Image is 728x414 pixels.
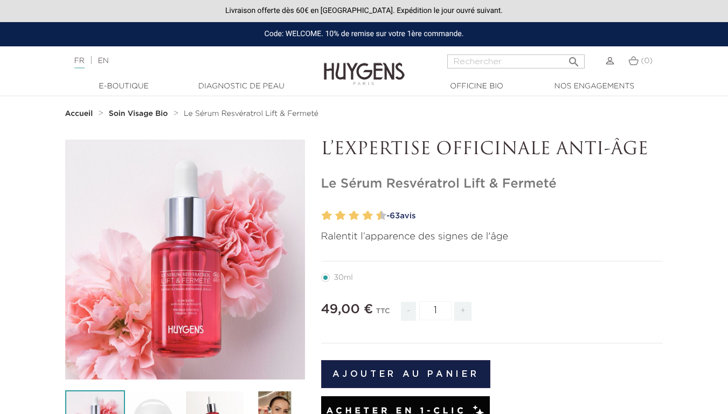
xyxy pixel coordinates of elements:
div: | [69,54,295,67]
a: Accueil [65,109,95,118]
a: FR [74,57,85,68]
i:  [567,52,580,65]
label: 2 [324,208,332,224]
input: Rechercher [447,54,585,68]
a: EN [98,57,108,65]
label: 3 [333,208,337,224]
span: - [401,302,416,321]
label: 5 [346,208,350,224]
a: -63avis [383,208,663,224]
p: L’EXPERTISE OFFICINALE ANTI-ÂGE [321,140,663,160]
a: Diagnostic de peau [188,81,295,92]
a: Soin Visage Bio [109,109,171,118]
button: Ajouter au panier [321,360,491,388]
label: 9 [374,208,378,224]
button:  [564,51,584,66]
h1: Le Sérum Resvératrol Lift & Fermeté [321,176,663,192]
label: 8 [365,208,373,224]
a: Le Sérum Resvératrol Lift & Fermeté [184,109,318,118]
p: Ralentit l’apparence des signes de l'âge [321,230,663,244]
div: TTC [376,300,390,329]
img: Huygens [324,45,405,87]
span: 49,00 € [321,303,373,316]
span: + [454,302,472,321]
span: Le Sérum Resvératrol Lift & Fermeté [184,110,318,118]
label: 30ml [321,273,366,282]
label: 4 [337,208,345,224]
label: 1 [320,208,323,224]
span: (0) [641,57,653,65]
label: 7 [360,208,364,224]
a: Officine Bio [423,81,531,92]
a: E-Boutique [70,81,178,92]
a: Nos engagements [540,81,648,92]
label: 10 [378,208,386,224]
strong: Soin Visage Bio [109,110,168,118]
span: 63 [390,212,400,220]
label: 6 [351,208,359,224]
strong: Accueil [65,110,93,118]
input: Quantité [419,301,452,320]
